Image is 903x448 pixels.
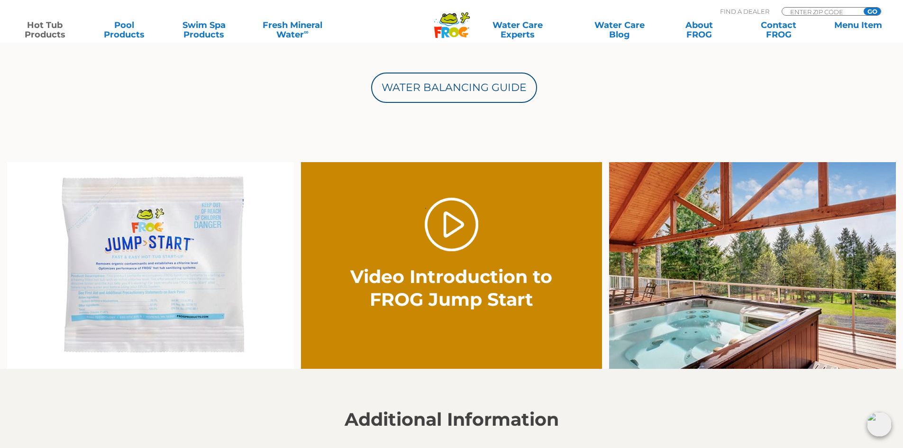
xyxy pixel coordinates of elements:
[460,20,575,39] a: Water CareExperts
[789,8,853,16] input: Zip Code Form
[743,20,814,39] a: ContactFROG
[864,8,881,15] input: GO
[169,20,239,39] a: Swim SpaProducts
[584,20,655,39] a: Water CareBlog
[609,162,896,369] img: serene-landscape
[346,265,557,311] h2: Video Introduction to FROG Jump Start
[720,7,769,16] p: Find A Dealer
[248,20,337,39] a: Fresh MineralWater∞
[823,20,894,39] a: Menu Item
[425,198,478,251] a: Play Video
[304,28,309,36] sup: ∞
[867,412,892,437] img: openIcon
[664,20,734,39] a: AboutFROG
[89,20,160,39] a: PoolProducts
[9,20,80,39] a: Hot TubProducts
[371,73,537,103] a: Water Balancing Guide
[160,409,743,430] h2: Additional Information
[7,162,294,369] img: jump start package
